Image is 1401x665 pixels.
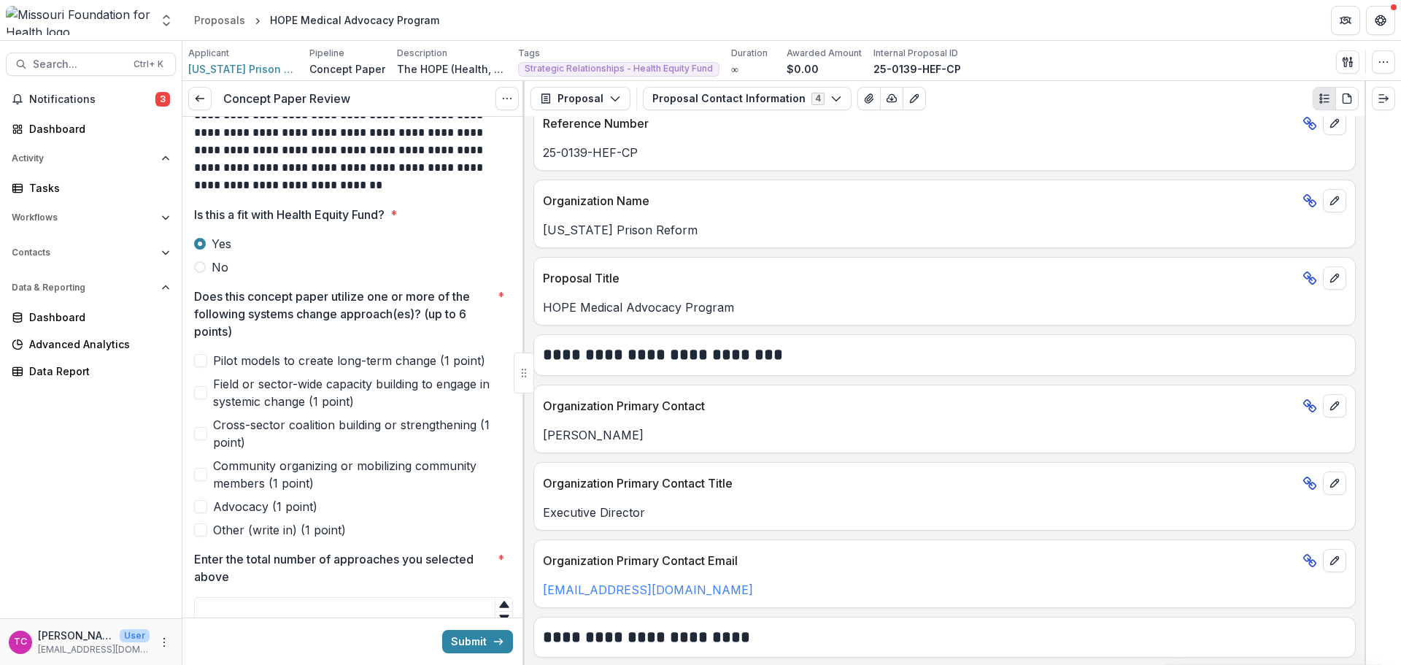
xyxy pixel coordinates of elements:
[194,206,385,223] p: Is this a fit with Health Equity Fund?
[543,269,1297,287] p: Proposal Title
[29,364,164,379] div: Data Report
[530,87,630,110] button: Proposal
[397,61,506,77] p: The HOPE (Health, Outreach, and Patient Empowerment) Medical Advocacy Program, led by [US_STATE] ...
[543,115,1297,132] p: Reference Number
[29,121,164,137] div: Dashboard
[213,521,346,539] span: Other (write in) (1 point)
[223,92,350,106] h3: Concept Paper Review
[6,176,176,200] a: Tasks
[212,235,231,253] span: Yes
[731,61,738,77] p: ∞
[213,375,513,410] span: Field or sector-wide capacity building to engage in systemic change (1 point)
[155,634,173,651] button: More
[29,337,164,352] div: Advanced Analytics
[188,9,445,31] nav: breadcrumb
[309,61,385,77] p: Concept Paper
[212,258,228,276] span: No
[38,628,114,643] p: [PERSON_NAME]
[543,144,1346,161] p: 25-0139-HEF-CP
[1335,87,1359,110] button: PDF view
[188,9,251,31] a: Proposals
[213,498,317,515] span: Advocacy (1 point)
[14,637,27,647] div: Tori Cope
[6,276,176,299] button: Open Data & Reporting
[29,310,164,325] div: Dashboard
[1372,87,1395,110] button: Expand right
[6,241,176,264] button: Open Contacts
[543,426,1346,444] p: [PERSON_NAME]
[213,457,513,492] span: Community organizing or mobilizing community members (1 point)
[903,87,926,110] button: Edit as form
[787,61,819,77] p: $0.00
[194,550,492,585] p: Enter the total number of approaches you selected above
[213,352,485,369] span: Pilot models to create long-term change (1 point)
[397,47,447,60] p: Description
[29,93,155,106] span: Notifications
[155,92,170,107] span: 3
[1323,266,1346,290] button: edit
[543,397,1297,415] p: Organization Primary Contact
[188,61,298,77] a: [US_STATE] Prison Reform
[6,147,176,170] button: Open Activity
[309,47,344,60] p: Pipeline
[731,47,768,60] p: Duration
[131,56,166,72] div: Ctrl + K
[1323,472,1346,495] button: edit
[6,88,176,111] button: Notifications3
[1323,189,1346,212] button: edit
[6,53,176,76] button: Search...
[543,504,1346,521] p: Executive Director
[38,643,150,656] p: [EMAIL_ADDRESS][DOMAIN_NAME]
[270,12,439,28] div: HOPE Medical Advocacy Program
[1323,112,1346,135] button: edit
[787,47,862,60] p: Awarded Amount
[12,153,155,164] span: Activity
[12,282,155,293] span: Data & Reporting
[1366,6,1395,35] button: Get Help
[120,629,150,642] p: User
[12,247,155,258] span: Contacts
[543,583,753,597] a: [EMAIL_ADDRESS][DOMAIN_NAME]
[6,332,176,356] a: Advanced Analytics
[442,630,513,653] button: Submit
[33,58,125,71] span: Search...
[525,64,713,74] span: Strategic Relationships - Health Equity Fund
[29,180,164,196] div: Tasks
[156,6,177,35] button: Open entity switcher
[543,299,1346,316] p: HOPE Medical Advocacy Program
[543,552,1297,569] p: Organization Primary Contact Email
[6,359,176,383] a: Data Report
[873,61,961,77] p: 25-0139-HEF-CP
[213,416,513,451] span: Cross-sector coalition building or strengthening (1 point)
[12,212,155,223] span: Workflows
[6,117,176,141] a: Dashboard
[1323,549,1346,572] button: edit
[1313,87,1336,110] button: Plaintext view
[6,305,176,329] a: Dashboard
[518,47,540,60] p: Tags
[543,221,1346,239] p: [US_STATE] Prison Reform
[643,87,852,110] button: Proposal Contact Information4
[194,288,492,340] p: Does this concept paper utilize one or more of the following systems change approach(es)? (up to ...
[188,47,229,60] p: Applicant
[543,192,1297,210] p: Organization Name
[857,87,881,110] button: View Attached Files
[495,87,519,110] button: Options
[1331,6,1360,35] button: Partners
[873,47,958,60] p: Internal Proposal ID
[194,12,245,28] div: Proposals
[1323,394,1346,418] button: edit
[543,474,1297,492] p: Organization Primary Contact Title
[6,206,176,229] button: Open Workflows
[6,6,150,35] img: Missouri Foundation for Health logo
